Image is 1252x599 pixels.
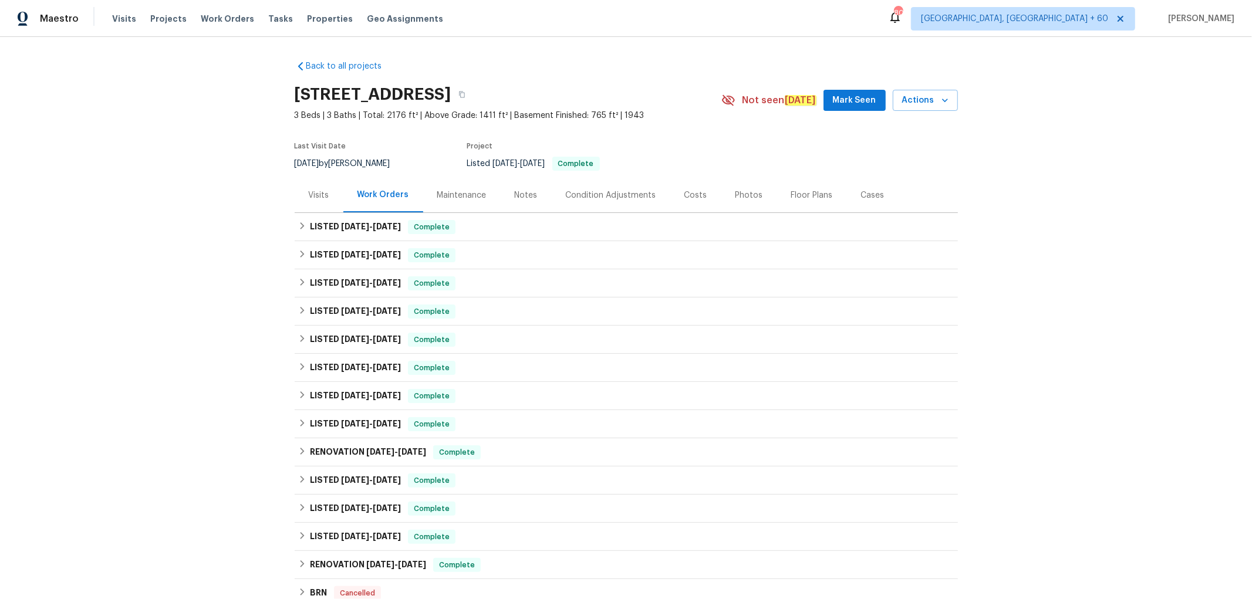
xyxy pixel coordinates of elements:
[335,587,380,599] span: Cancelled
[357,189,409,201] div: Work Orders
[295,241,958,269] div: LISTED [DATE]-[DATE]Complete
[310,276,401,290] h6: LISTED
[310,333,401,347] h6: LISTED
[373,251,401,259] span: [DATE]
[310,417,401,431] h6: LISTED
[341,419,401,428] span: -
[409,221,454,233] span: Complete
[554,160,599,167] span: Complete
[467,160,600,168] span: Listed
[373,279,401,287] span: [DATE]
[341,419,369,428] span: [DATE]
[341,391,401,400] span: -
[310,220,401,234] h6: LISTED
[341,363,369,371] span: [DATE]
[295,60,407,72] a: Back to all projects
[791,189,833,201] div: Floor Plans
[515,189,538,201] div: Notes
[201,13,254,25] span: Work Orders
[921,13,1108,25] span: [GEOGRAPHIC_DATA], [GEOGRAPHIC_DATA] + 60
[409,249,454,261] span: Complete
[295,157,404,171] div: by [PERSON_NAME]
[451,84,473,105] button: Copy Address
[341,391,369,400] span: [DATE]
[341,532,369,540] span: [DATE]
[310,248,401,262] h6: LISTED
[295,213,958,241] div: LISTED [DATE]-[DATE]Complete
[268,15,293,23] span: Tasks
[341,279,401,287] span: -
[295,523,958,551] div: LISTED [DATE]-[DATE]Complete
[437,189,487,201] div: Maintenance
[373,419,401,428] span: [DATE]
[112,13,136,25] span: Visits
[684,189,707,201] div: Costs
[366,448,426,456] span: -
[409,362,454,374] span: Complete
[785,95,816,106] em: [DATE]
[493,160,518,168] span: [DATE]
[373,307,401,315] span: [DATE]
[341,307,401,315] span: -
[409,334,454,346] span: Complete
[373,335,401,343] span: [DATE]
[373,222,401,231] span: [DATE]
[409,531,454,543] span: Complete
[824,90,886,111] button: Mark Seen
[341,363,401,371] span: -
[366,560,394,568] span: [DATE]
[295,160,319,168] span: [DATE]
[409,306,454,317] span: Complete
[341,504,401,512] span: -
[373,532,401,540] span: [DATE]
[341,532,401,540] span: -
[295,143,346,150] span: Last Visit Date
[309,189,329,201] div: Visits
[467,143,493,150] span: Project
[295,269,958,297] div: LISTED [DATE]-[DATE]Complete
[310,502,401,516] h6: LISTED
[373,363,401,371] span: [DATE]
[295,410,958,438] div: LISTED [DATE]-[DATE]Complete
[833,93,876,108] span: Mark Seen
[150,13,187,25] span: Projects
[295,354,958,382] div: LISTED [DATE]-[DATE]Complete
[341,476,401,484] span: -
[295,89,451,100] h2: [STREET_ADDRESS]
[307,13,353,25] span: Properties
[295,551,958,579] div: RENOVATION [DATE]-[DATE]Complete
[310,473,401,488] h6: LISTED
[341,222,401,231] span: -
[310,304,401,319] h6: LISTED
[310,361,401,375] h6: LISTED
[735,189,763,201] div: Photos
[398,560,426,568] span: [DATE]
[295,438,958,466] div: RENOVATION [DATE]-[DATE]Complete
[409,475,454,486] span: Complete
[521,160,545,168] span: [DATE]
[310,389,401,403] h6: LISTED
[367,13,443,25] span: Geo Assignments
[295,466,958,495] div: LISTED [DATE]-[DATE]Complete
[894,7,902,19] div: 802
[341,335,401,343] span: -
[373,504,401,512] span: [DATE]
[295,297,958,326] div: LISTED [DATE]-[DATE]Complete
[341,307,369,315] span: [DATE]
[893,90,958,111] button: Actions
[902,93,949,108] span: Actions
[341,222,369,231] span: [DATE]
[1163,13,1234,25] span: [PERSON_NAME]
[341,279,369,287] span: [DATE]
[373,391,401,400] span: [DATE]
[861,189,885,201] div: Cases
[310,530,401,544] h6: LISTED
[40,13,79,25] span: Maestro
[493,160,545,168] span: -
[341,504,369,512] span: [DATE]
[373,476,401,484] span: [DATE]
[341,251,401,259] span: -
[295,495,958,523] div: LISTED [DATE]-[DATE]Complete
[398,448,426,456] span: [DATE]
[341,476,369,484] span: [DATE]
